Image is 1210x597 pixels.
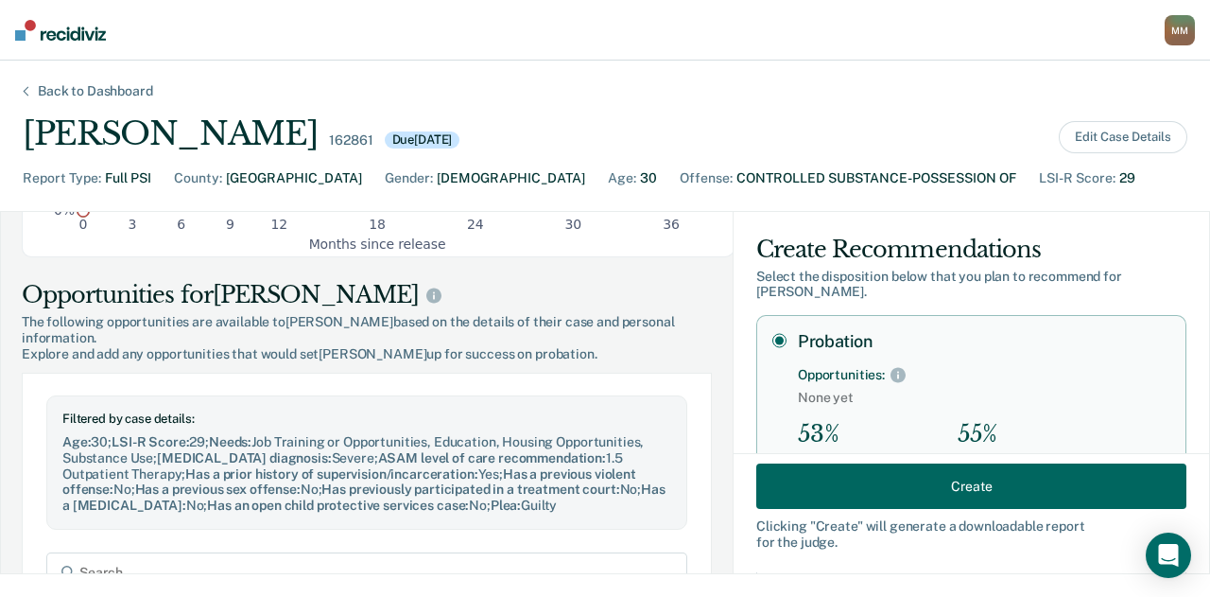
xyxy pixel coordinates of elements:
div: Create Recommendations [756,235,1186,265]
text: 18 [369,217,386,232]
div: 53% [798,421,897,448]
span: Explore and add any opportunities that would set [PERSON_NAME] up for success on probation. [22,346,712,362]
div: LSI-R Score : [1039,168,1115,188]
div: [GEOGRAPHIC_DATA] [226,168,362,188]
div: Recidivism Rate [798,452,897,468]
div: [DEMOGRAPHIC_DATA] [437,168,585,188]
div: Due [DATE] [385,132,460,149]
div: M M [1165,15,1195,45]
div: Opportunities for [PERSON_NAME] [22,280,712,310]
div: Gender : [385,168,433,188]
div: 162861 [329,132,372,149]
span: Has previously participated in a treatment court : [321,482,619,497]
div: Open Intercom Messenger [1146,533,1191,578]
g: x-axis label [309,237,446,252]
span: Has a previous violent offense : [62,466,636,498]
text: 30 [565,217,582,232]
button: Create [756,464,1186,509]
div: Of Previous Sentences [958,452,1096,468]
div: Offense : [680,168,733,188]
div: Clicking " Create " will generate a downloadable report for the judge. [756,518,1186,551]
button: Edit Case Details [1059,121,1187,153]
img: Recidiviz [15,20,106,41]
div: Filtered by case details: [62,412,671,427]
text: Months since release [309,237,446,252]
text: 12 [271,217,288,232]
text: 0 [79,217,88,232]
span: Needs : [209,434,251,449]
div: Report Type : [23,168,101,188]
span: [MEDICAL_DATA] diagnosis : [157,450,332,465]
div: 30 ; 29 ; Job Training or Opportunities, Education, Housing Opportunities, Substance Use ; Severe... [62,434,671,514]
g: x-axis tick label [79,217,680,232]
span: Plea : [491,498,521,513]
div: Age : [608,168,636,188]
span: Has an open child protective services case : [207,498,469,513]
div: Back to Dashboard [15,83,176,99]
text: 3 [128,217,136,232]
div: Select the disposition below that you plan to recommend for [PERSON_NAME] . [756,269,1186,301]
span: The following opportunities are available to [PERSON_NAME] based on the details of their case and... [22,314,712,346]
div: CONTROLLED SUBSTANCE-POSSESSION OF [736,168,1016,188]
div: Opportunities: [798,367,885,383]
text: 9 [226,217,234,232]
span: Age : [62,434,91,449]
span: ASAM level of care recommendation : [378,450,606,465]
span: Has a previous sex offense : [135,482,301,497]
div: [PERSON_NAME] [23,114,318,153]
div: County : [174,168,222,188]
div: 29 [1119,168,1135,188]
text: 24 [467,217,484,232]
span: LSI-R Score : [112,434,189,449]
text: 0% [54,203,75,219]
text: 36 [663,217,680,232]
div: 30 [640,168,657,188]
span: Has a [MEDICAL_DATA] : [62,482,665,513]
span: None yet [798,390,1170,406]
div: 55% [958,421,1096,448]
button: MM [1165,15,1195,45]
label: Probation [798,331,1170,352]
span: Has a prior history of supervision/incarceration : [185,466,477,482]
div: Full PSI [105,168,151,188]
text: 6 [177,217,185,232]
input: Search [46,553,687,593]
